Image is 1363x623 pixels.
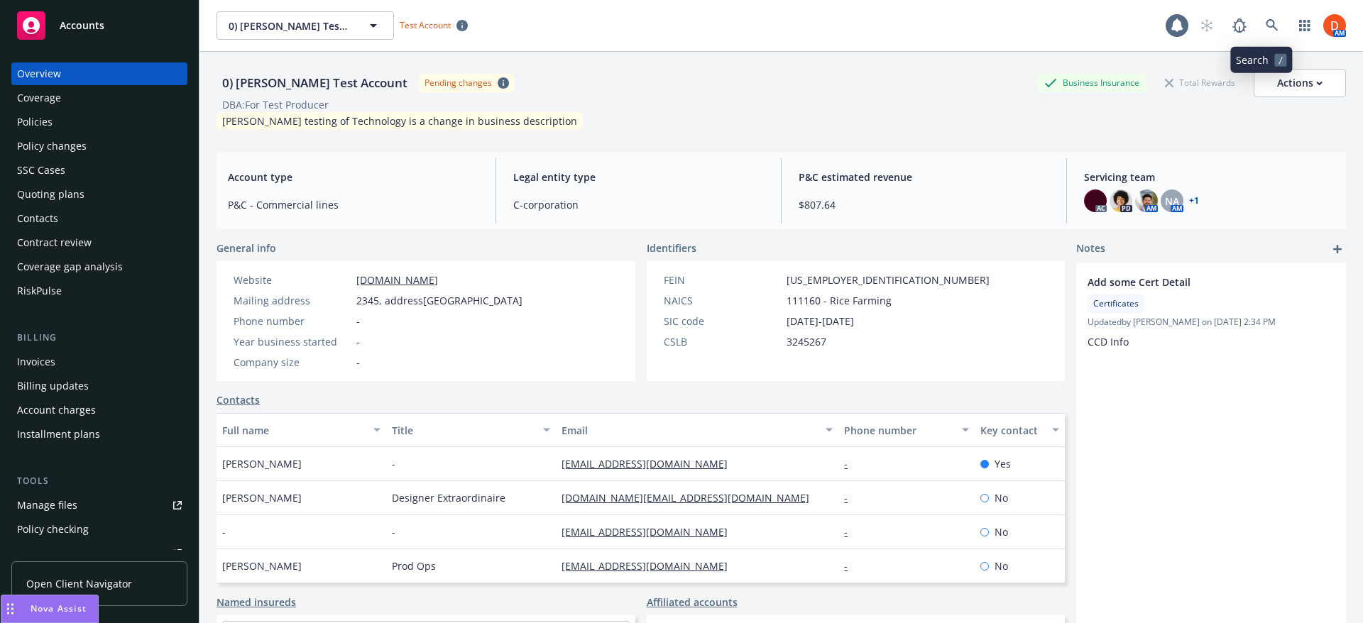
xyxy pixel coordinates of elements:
span: Pending changes [419,74,515,92]
span: Accounts [60,20,104,31]
button: Full name [217,413,386,447]
span: - [356,334,360,349]
div: Manage exposures [17,542,107,565]
span: Test Account [400,19,451,31]
span: No [995,524,1008,539]
span: 2345, address[GEOGRAPHIC_DATA] [356,293,522,308]
div: Policy changes [17,135,87,158]
span: Certificates [1093,297,1139,310]
span: Test Account [394,18,474,33]
div: Coverage [17,87,61,109]
span: Open Client Navigator [26,576,132,591]
div: Tools [11,474,187,488]
button: Actions [1254,69,1346,97]
div: Contacts [17,207,58,230]
a: [EMAIL_ADDRESS][DOMAIN_NAME] [562,559,739,573]
button: Key contact [975,413,1065,447]
a: Named insureds [217,595,296,610]
div: 0) [PERSON_NAME] Test Account [217,74,413,92]
span: 0) [PERSON_NAME] Test Account [229,18,351,33]
div: NAICS [664,293,781,308]
span: No [995,558,1008,573]
div: Quoting plans [17,183,84,206]
a: RiskPulse [11,280,187,302]
span: Updated by [PERSON_NAME] on [DATE] 2:34 PM [1088,316,1335,329]
a: - [844,525,859,539]
button: Nova Assist [1,595,99,623]
div: Add some Cert DetailCertificatesUpdatedby [PERSON_NAME] on [DATE] 2:34 PMCCD Info [1076,263,1346,360]
div: Billing updates [17,375,89,397]
div: Mailing address [234,293,351,308]
span: - [356,355,360,370]
div: Pending changes [425,77,492,89]
div: Key contact [980,423,1044,438]
a: Accounts [11,6,187,45]
div: Business Insurance [1037,74,1146,92]
span: - [222,524,226,539]
a: Invoices [11,351,187,373]
span: [DATE]-[DATE] [787,314,854,329]
button: Title [386,413,556,447]
span: 3245267 [787,334,826,349]
span: [PERSON_NAME] [222,490,302,505]
a: - [844,559,859,573]
span: Notes [1076,241,1105,258]
div: Invoices [17,351,55,373]
div: RiskPulse [17,280,62,302]
a: - [844,491,859,505]
a: Quoting plans [11,183,187,206]
span: CCD Info [1088,335,1129,348]
span: Nova Assist [31,602,87,614]
span: Legal entity type [513,170,764,184]
a: Coverage [11,87,187,109]
img: photo [1084,189,1107,212]
div: Phone number [234,314,351,329]
div: Policy checking [17,518,89,541]
a: [DOMAIN_NAME] [356,273,438,287]
div: Manage files [17,494,77,517]
div: FEIN [664,272,781,287]
a: Contract review [11,231,187,254]
span: - [356,314,360,329]
a: Contacts [11,207,187,230]
span: Prod Ops [392,558,436,573]
span: - [392,456,395,471]
div: Account charges [17,399,96,421]
button: Phone number [838,413,974,447]
a: Installment plans [11,423,187,446]
div: DBA: For Test Producer [222,97,329,112]
div: Full name [222,423,365,438]
a: Policy changes [11,135,187,158]
span: [US_EMPLOYER_IDENTIFICATION_NUMBER] [787,272,990,287]
span: Account type [228,170,478,184]
a: add [1329,241,1346,258]
a: Report a Bug [1225,11,1254,40]
a: [DOMAIN_NAME][EMAIL_ADDRESS][DOMAIN_NAME] [562,491,821,505]
span: Identifiers [647,241,696,255]
div: Company size [234,355,351,370]
a: Coverage gap analysis [11,255,187,278]
a: Account charges [11,399,187,421]
span: P&C - Commercial lines [228,197,478,212]
span: [PERSON_NAME] [222,558,302,573]
div: Drag to move [1,595,19,622]
span: General info [217,241,276,255]
a: Policies [11,111,187,133]
a: [EMAIL_ADDRESS][DOMAIN_NAME] [562,457,739,470]
span: No [995,490,1008,505]
a: Overview [11,62,187,85]
span: [PERSON_NAME] [222,456,302,471]
a: Switch app [1291,11,1319,40]
a: Policy checking [11,518,187,541]
a: Billing updates [11,375,187,397]
button: Email [556,413,838,447]
span: - [392,524,395,539]
div: Policies [17,111,53,133]
div: CSLB [664,334,781,349]
div: Overview [17,62,61,85]
div: Actions [1277,70,1323,97]
img: photo [1135,189,1158,212]
img: photo [1323,14,1346,37]
div: Email [562,423,817,438]
div: SIC code [664,314,781,329]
